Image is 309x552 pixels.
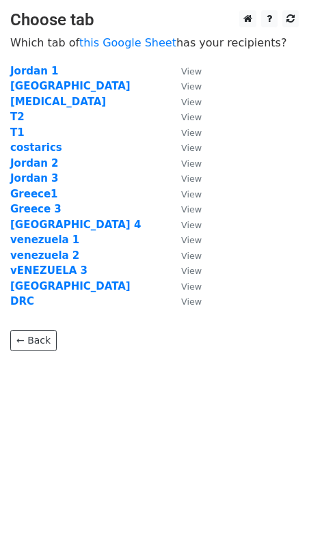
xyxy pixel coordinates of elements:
[167,295,202,307] a: View
[181,128,202,138] small: View
[181,112,202,122] small: View
[10,65,58,77] a: Jordan 1
[181,281,202,292] small: View
[181,81,202,92] small: View
[10,280,131,292] a: [GEOGRAPHIC_DATA]
[167,126,202,139] a: View
[181,266,202,276] small: View
[181,296,202,307] small: View
[167,172,202,184] a: View
[181,174,202,184] small: View
[181,97,202,107] small: View
[10,188,58,200] a: Greece1
[181,220,202,230] small: View
[167,111,202,123] a: View
[10,80,131,92] a: [GEOGRAPHIC_DATA]
[181,143,202,153] small: View
[10,96,106,108] a: [MEDICAL_DATA]
[167,280,202,292] a: View
[10,234,79,246] a: venezuela 1
[10,111,25,123] a: T2
[181,235,202,245] small: View
[10,36,299,50] p: Which tab of has your recipients?
[10,172,58,184] a: Jordan 3
[10,330,57,351] a: ← Back
[10,249,79,262] a: venezuela 2
[10,295,34,307] a: DRC
[167,65,202,77] a: View
[181,251,202,261] small: View
[167,219,202,231] a: View
[167,203,202,215] a: View
[10,219,141,231] a: [GEOGRAPHIC_DATA] 4
[167,264,202,277] a: View
[167,188,202,200] a: View
[10,10,299,30] h3: Choose tab
[167,249,202,262] a: View
[79,36,176,49] a: this Google Sheet
[181,66,202,77] small: View
[167,157,202,169] a: View
[10,264,88,277] a: vENEZUELA 3
[10,203,62,215] a: Greece 3
[167,96,202,108] a: View
[181,204,202,215] small: View
[181,158,202,169] small: View
[167,234,202,246] a: View
[167,141,202,154] a: View
[167,80,202,92] a: View
[10,126,25,139] a: T1
[10,141,62,154] a: costarics
[10,157,58,169] a: Jordan 2
[181,189,202,199] small: View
